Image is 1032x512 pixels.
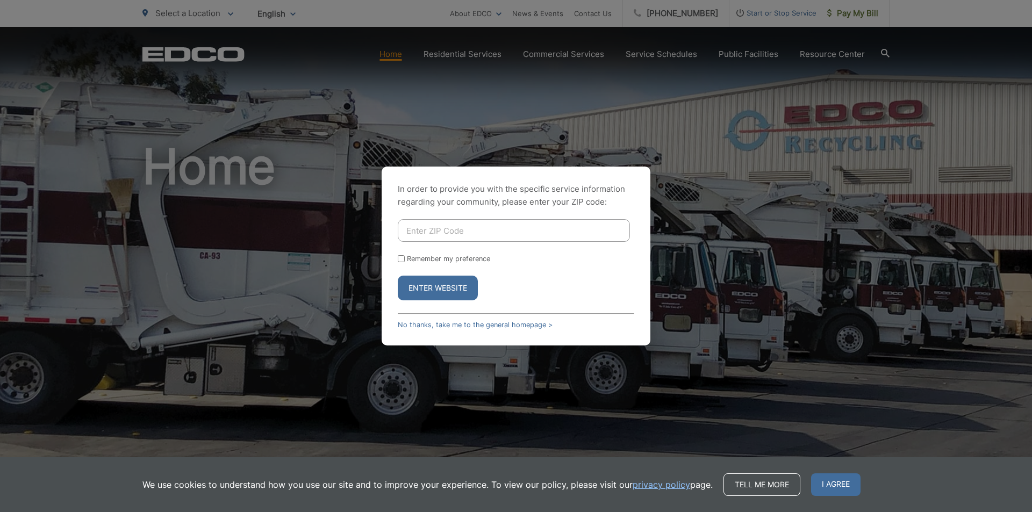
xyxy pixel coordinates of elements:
p: In order to provide you with the specific service information regarding your community, please en... [398,183,634,208]
p: We use cookies to understand how you use our site and to improve your experience. To view our pol... [142,478,713,491]
label: Remember my preference [407,255,490,263]
input: Enter ZIP Code [398,219,630,242]
a: No thanks, take me to the general homepage > [398,321,553,329]
a: Tell me more [723,473,800,496]
button: Enter Website [398,276,478,300]
span: I agree [811,473,861,496]
a: privacy policy [633,478,690,491]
